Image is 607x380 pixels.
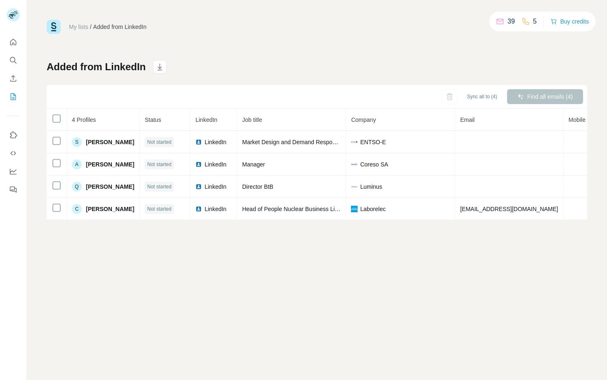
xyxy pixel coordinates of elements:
span: LinkedIn [204,205,226,213]
div: S [72,137,82,147]
span: LinkedIn [204,160,226,169]
span: LinkedIn [195,116,217,123]
img: LinkedIn logo [195,183,202,190]
span: [PERSON_NAME] [86,138,134,146]
span: Head of People Nuclear Business Line [242,206,341,212]
span: Laborelec [360,205,386,213]
button: Use Surfe API [7,146,20,161]
button: Quick start [7,35,20,50]
p: 5 [533,17,537,26]
img: company-logo [351,206,358,212]
h1: Added from LinkedIn [47,60,146,74]
span: [PERSON_NAME] [86,205,134,213]
button: Sync all to (4) [461,90,503,103]
button: My lists [7,89,20,104]
span: Manager [242,161,265,168]
img: LinkedIn logo [195,161,202,168]
div: A [72,159,82,169]
button: Use Surfe on LinkedIn [7,128,20,142]
span: Coreso SA [360,160,388,169]
img: Surfe Logo [47,20,61,34]
p: 39 [507,17,515,26]
span: Company [351,116,376,123]
li: / [90,23,92,31]
span: Mobile [569,116,586,123]
img: LinkedIn logo [195,206,202,212]
span: Status [145,116,161,123]
div: Added from LinkedIn [93,23,147,31]
div: Q [72,182,82,192]
span: Luminus [360,183,382,191]
a: My lists [69,24,88,30]
span: Not started [147,138,171,146]
span: [PERSON_NAME] [86,183,134,191]
img: company-logo [351,161,358,168]
span: 4 Profiles [72,116,96,123]
span: Sync all to (4) [467,93,497,100]
span: ENTSO-E [360,138,386,146]
span: Director BtB [242,183,273,190]
div: C [72,204,82,214]
span: Not started [147,161,171,168]
span: Email [460,116,474,123]
span: Not started [147,183,171,190]
img: LinkedIn logo [195,139,202,145]
button: Enrich CSV [7,71,20,86]
button: Feedback [7,182,20,197]
button: Dashboard [7,164,20,179]
span: LinkedIn [204,183,226,191]
button: Buy credits [550,16,589,27]
span: Not started [147,205,171,213]
span: Market Design and Demand Response Senior Specialist [242,139,386,145]
span: [PERSON_NAME] [86,160,134,169]
span: [EMAIL_ADDRESS][DOMAIN_NAME] [460,206,558,212]
span: Job title [242,116,262,123]
button: Search [7,53,20,68]
img: company-logo [351,139,358,145]
span: LinkedIn [204,138,226,146]
img: company-logo [351,183,358,190]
